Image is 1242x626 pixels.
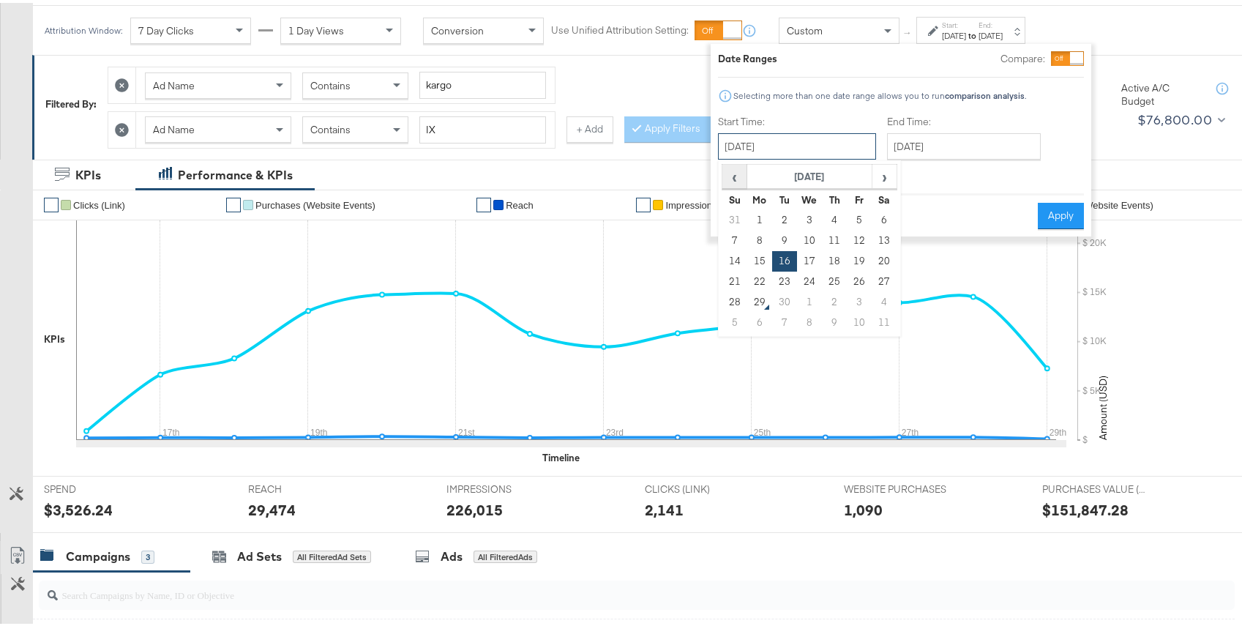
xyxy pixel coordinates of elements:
[747,269,772,289] td: 22
[441,545,463,562] div: Ads
[822,248,847,269] td: 18
[44,23,123,33] div: Attribution Window:
[310,76,351,89] span: Contains
[1131,105,1229,129] button: $76,800.00
[723,163,746,185] span: ‹
[722,207,747,228] td: 31
[822,269,847,289] td: 25
[58,572,1126,600] input: Search Campaigns by Name, ID or Objective
[873,163,896,185] span: ›
[310,120,351,133] span: Contains
[718,49,777,63] div: Date Ranges
[872,269,897,289] td: 27
[665,197,717,208] span: Impressions
[772,207,797,228] td: 2
[153,76,195,89] span: Ad Name
[772,269,797,289] td: 23
[153,120,195,133] span: Ad Name
[419,69,546,96] input: Enter a search term
[1137,106,1212,128] div: $76,800.00
[1121,78,1202,105] div: Active A/C Budget
[226,195,241,209] a: ✔
[797,228,822,248] td: 10
[718,112,876,126] label: Start Time:
[822,207,847,228] td: 4
[772,228,797,248] td: 9
[772,187,797,207] th: Tu
[966,27,979,38] strong: to
[772,289,797,310] td: 30
[237,545,282,562] div: Ad Sets
[872,248,897,269] td: 20
[645,496,684,518] div: 2,141
[979,18,1003,27] label: End:
[847,187,872,207] th: Fr
[1000,49,1045,63] label: Compare:
[1042,480,1152,493] span: PURCHASES VALUE (WEBSITE EVENTS)
[747,228,772,248] td: 8
[288,21,344,34] span: 1 Day Views
[722,269,747,289] td: 21
[747,248,772,269] td: 15
[872,207,897,228] td: 6
[446,480,556,493] span: IMPRESSIONS
[797,187,822,207] th: We
[822,187,847,207] th: Th
[45,94,97,108] div: Filtered By:
[722,228,747,248] td: 7
[772,310,797,330] td: 7
[636,195,651,209] a: ✔
[979,27,1003,39] div: [DATE]
[722,289,747,310] td: 28
[1096,373,1110,437] text: Amount (USD)
[248,480,358,493] span: REACH
[476,195,491,209] a: ✔
[747,289,772,310] td: 29
[747,207,772,228] td: 1
[1038,200,1084,226] button: Apply
[431,21,484,34] span: Conversion
[942,18,966,27] label: Start:
[797,269,822,289] td: 24
[474,548,537,561] div: All Filtered Ads
[141,548,154,561] div: 3
[733,88,1027,98] div: Selecting more than one date range allows you to run .
[847,228,872,248] td: 12
[847,269,872,289] td: 26
[847,310,872,330] td: 10
[797,310,822,330] td: 8
[887,112,1047,126] label: End Time:
[942,27,966,39] div: [DATE]
[772,248,797,269] td: 16
[847,248,872,269] td: 19
[1042,496,1129,518] div: $151,847.28
[542,448,580,462] div: Timeline
[822,228,847,248] td: 11
[844,496,883,518] div: 1,090
[945,87,1025,98] strong: comparison analysis
[255,197,375,208] span: Purchases (Website Events)
[797,207,822,228] td: 3
[722,187,747,207] th: Su
[872,228,897,248] td: 13
[787,21,823,34] span: Custom
[248,496,296,518] div: 29,474
[446,496,503,518] div: 226,015
[844,480,954,493] span: WEBSITE PURCHASES
[178,164,293,181] div: Performance & KPIs
[822,289,847,310] td: 2
[847,207,872,228] td: 5
[722,248,747,269] td: 14
[872,289,897,310] td: 4
[44,496,113,518] div: $3,526.24
[747,310,772,330] td: 6
[551,21,689,35] label: Use Unified Attribution Setting:
[847,289,872,310] td: 3
[797,289,822,310] td: 1
[872,187,897,207] th: Sa
[797,248,822,269] td: 17
[138,21,194,34] span: 7 Day Clicks
[747,162,872,187] th: [DATE]
[872,310,897,330] td: 11
[293,548,371,561] div: All Filtered Ad Sets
